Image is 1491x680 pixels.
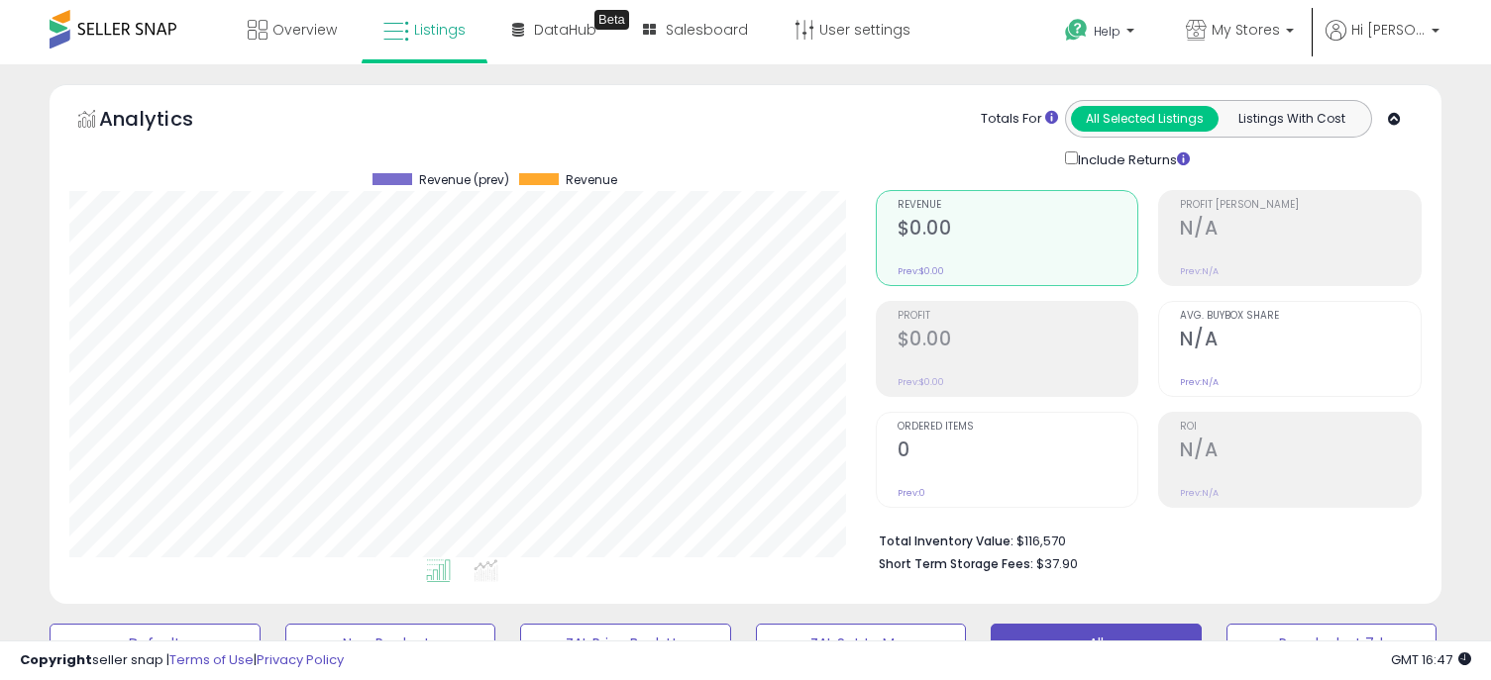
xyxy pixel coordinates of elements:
[898,311,1138,322] span: Profit
[419,173,509,187] span: Revenue (prev)
[1212,20,1280,40] span: My Stores
[594,10,629,30] div: Tooltip anchor
[272,20,337,40] span: Overview
[898,487,925,499] small: Prev: 0
[666,20,748,40] span: Salesboard
[898,328,1138,354] h2: $0.00
[566,173,617,187] span: Revenue
[898,200,1138,211] span: Revenue
[1180,438,1421,465] h2: N/A
[1049,3,1154,64] a: Help
[1180,422,1421,433] span: ROI
[898,422,1138,433] span: Ordered Items
[1180,311,1421,322] span: Avg. Buybox Share
[1094,23,1120,40] span: Help
[898,376,944,388] small: Prev: $0.00
[879,528,1407,551] li: $116,570
[1180,487,1219,499] small: Prev: N/A
[1180,200,1421,211] span: Profit [PERSON_NAME]
[1391,650,1471,669] span: 2025-09-10 16:47 GMT
[898,438,1138,465] h2: 0
[257,650,344,669] a: Privacy Policy
[534,20,596,40] span: DataHub
[1180,217,1421,243] h2: N/A
[1218,106,1365,132] button: Listings With Cost
[1180,376,1219,388] small: Prev: N/A
[1050,147,1214,170] div: Include Returns
[898,265,944,277] small: Prev: $0.00
[1036,554,1078,573] span: $37.90
[879,533,1013,549] b: Total Inventory Value:
[20,651,344,670] div: seller snap | |
[981,110,1058,129] div: Totals For
[1180,328,1421,354] h2: N/A
[1071,106,1219,132] button: All Selected Listings
[1064,18,1089,43] i: Get Help
[169,650,254,669] a: Terms of Use
[99,105,232,138] h5: Analytics
[898,217,1138,243] h2: $0.00
[1326,20,1439,64] a: Hi [PERSON_NAME]
[1180,265,1219,277] small: Prev: N/A
[414,20,466,40] span: Listings
[20,650,92,669] strong: Copyright
[1351,20,1426,40] span: Hi [PERSON_NAME]
[879,555,1033,572] b: Short Term Storage Fees:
